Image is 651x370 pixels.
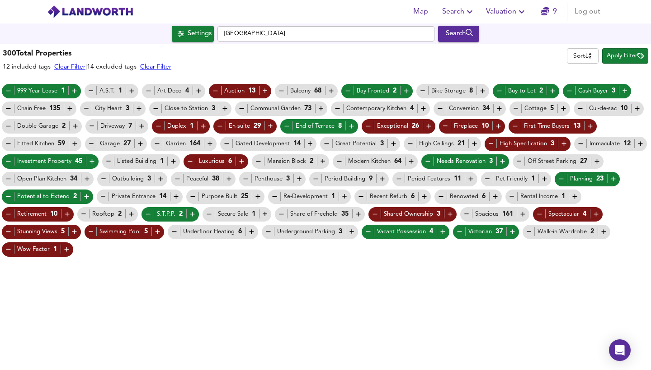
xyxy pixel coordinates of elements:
span: Valuation [486,5,527,18]
div: Open Intercom Messenger [609,339,631,361]
button: 9 [534,3,563,21]
div: Settings [188,28,212,40]
button: Apply Filter [602,48,648,64]
span: Map [410,5,431,18]
button: Search [439,3,479,21]
a: 9 [541,5,557,18]
a: Clear Filter [140,64,171,70]
img: logo [47,5,133,18]
button: Map [406,3,435,21]
button: Valuation [482,3,531,21]
button: Log out [571,3,604,21]
span: Log out [575,5,600,18]
div: Search [440,28,477,40]
h3: 300 Total Properties [3,49,171,59]
div: Run Your Search [438,26,479,42]
input: Enter a location... [217,26,434,42]
button: Settings [172,26,214,42]
span: Apply Filter [607,51,644,61]
a: Clear Filter [54,64,85,70]
div: Sort [567,48,599,64]
div: 12 included tags | 14 excluded tags [3,62,171,71]
button: Search [438,26,479,42]
div: Click to configure Search Settings [172,26,214,42]
span: Search [442,5,475,18]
